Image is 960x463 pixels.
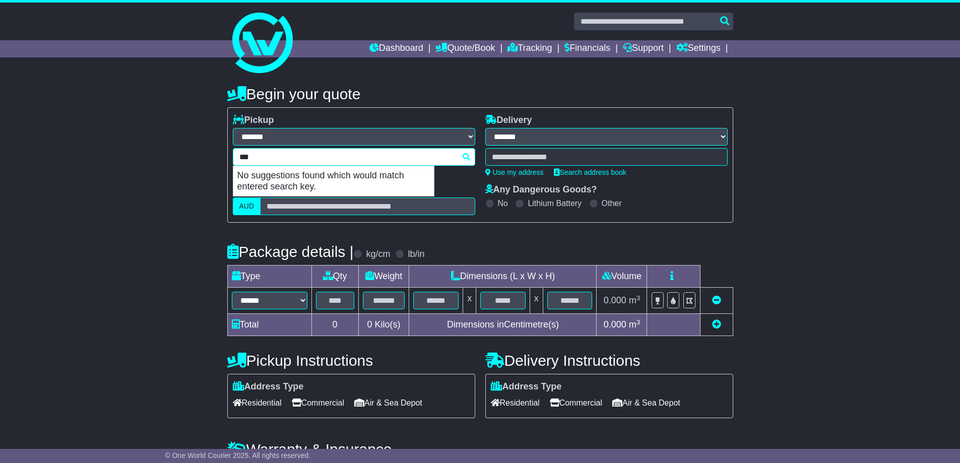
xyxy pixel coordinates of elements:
[636,294,641,302] sup: 3
[629,319,641,329] span: m
[358,266,409,288] td: Weight
[354,395,422,411] span: Air & Sea Depot
[485,184,597,195] label: Any Dangerous Goods?
[498,199,508,208] label: No
[435,40,495,57] a: Quote/Book
[485,115,532,126] label: Delivery
[233,197,261,215] label: AUD
[629,295,641,305] span: m
[227,266,311,288] td: Type
[165,451,311,459] span: © One World Courier 2025. All rights reserved.
[227,441,733,457] h4: Warranty & Insurance
[623,40,664,57] a: Support
[485,352,733,369] h4: Delivery Instructions
[636,318,641,326] sup: 3
[602,199,622,208] label: Other
[311,266,358,288] td: Qty
[409,266,597,288] td: Dimensions (L x W x H)
[367,319,372,329] span: 0
[227,243,354,260] h4: Package details |
[597,266,647,288] td: Volume
[409,314,597,336] td: Dimensions in Centimetre(s)
[227,86,733,102] h4: Begin your quote
[712,319,721,329] a: Add new item
[369,40,423,57] a: Dashboard
[233,166,434,196] p: No suggestions found which would match entered search key.
[604,295,626,305] span: 0.000
[233,115,274,126] label: Pickup
[463,288,476,314] td: x
[612,395,680,411] span: Air & Sea Depot
[485,168,544,176] a: Use my address
[528,199,582,208] label: Lithium Battery
[366,249,390,260] label: kg/cm
[491,395,540,411] span: Residential
[530,288,543,314] td: x
[712,295,721,305] a: Remove this item
[550,395,602,411] span: Commercial
[227,352,475,369] h4: Pickup Instructions
[358,314,409,336] td: Kilo(s)
[554,168,626,176] a: Search address book
[292,395,344,411] span: Commercial
[227,314,311,336] td: Total
[233,148,475,166] typeahead: Please provide city
[564,40,610,57] a: Financials
[233,395,282,411] span: Residential
[507,40,552,57] a: Tracking
[311,314,358,336] td: 0
[408,249,424,260] label: lb/in
[604,319,626,329] span: 0.000
[233,381,304,392] label: Address Type
[676,40,721,57] a: Settings
[491,381,562,392] label: Address Type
